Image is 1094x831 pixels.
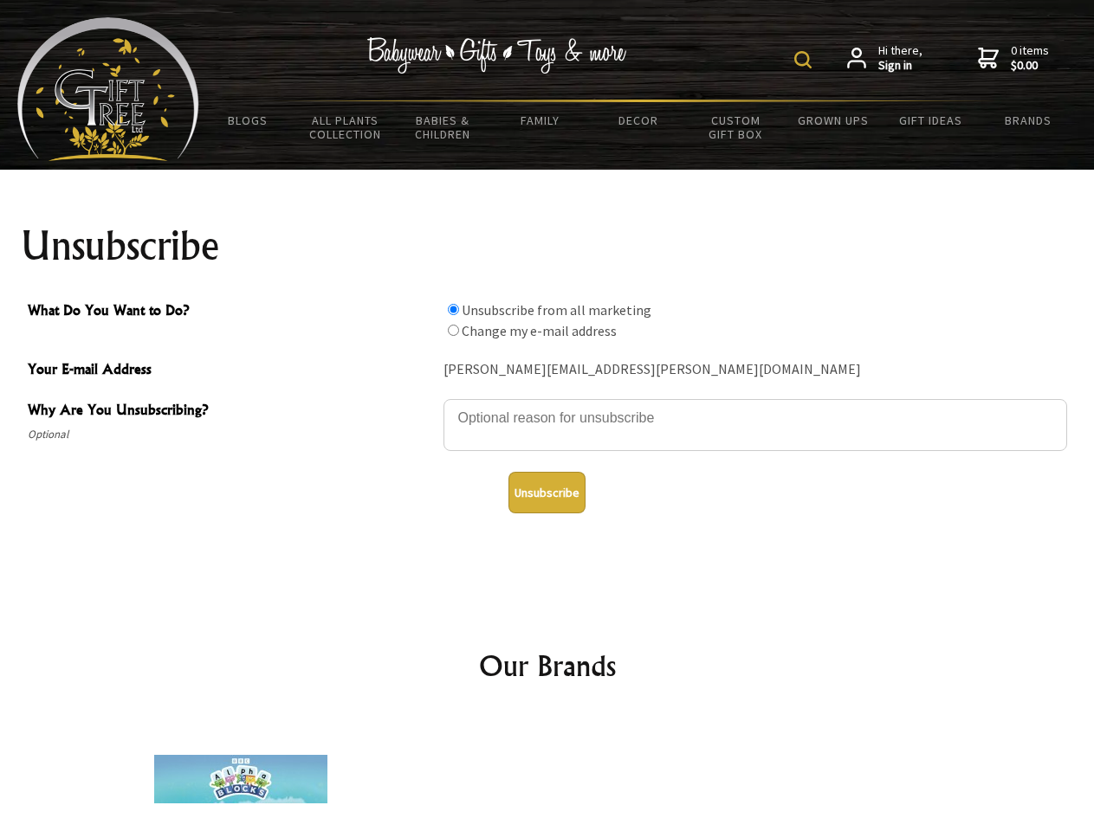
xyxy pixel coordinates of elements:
textarea: Why Are You Unsubscribing? [443,399,1067,451]
span: 0 items [1011,42,1049,74]
a: Family [492,102,590,138]
span: Your E-mail Address [28,358,435,383]
img: Babyware - Gifts - Toys and more... [17,17,199,161]
strong: $0.00 [1011,58,1049,74]
input: What Do You Want to Do? [448,325,459,336]
a: Brands [980,102,1078,138]
span: Optional [28,424,435,445]
img: product search [794,51,812,68]
a: Grown Ups [784,102,882,138]
a: Custom Gift Box [687,102,785,152]
span: Why Are You Unsubscribing? [28,399,435,424]
a: All Plants Collection [297,102,395,152]
a: Gift Ideas [882,102,980,138]
label: Unsubscribe from all marketing [462,301,651,319]
img: Babywear - Gifts - Toys & more [367,37,627,74]
span: What Do You Want to Do? [28,300,435,325]
strong: Sign in [878,58,922,74]
a: Hi there,Sign in [847,43,922,74]
h2: Our Brands [35,645,1060,686]
a: Decor [589,102,687,138]
input: What Do You Want to Do? [448,304,459,315]
a: Babies & Children [394,102,492,152]
div: [PERSON_NAME][EMAIL_ADDRESS][PERSON_NAME][DOMAIN_NAME] [443,357,1067,383]
span: Hi there, [878,43,922,74]
a: BLOGS [199,102,297,138]
button: Unsubscribe [508,472,586,513]
a: 0 items$0.00 [978,43,1049,74]
label: Change my e-mail address [462,322,617,339]
h1: Unsubscribe [21,225,1074,267]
